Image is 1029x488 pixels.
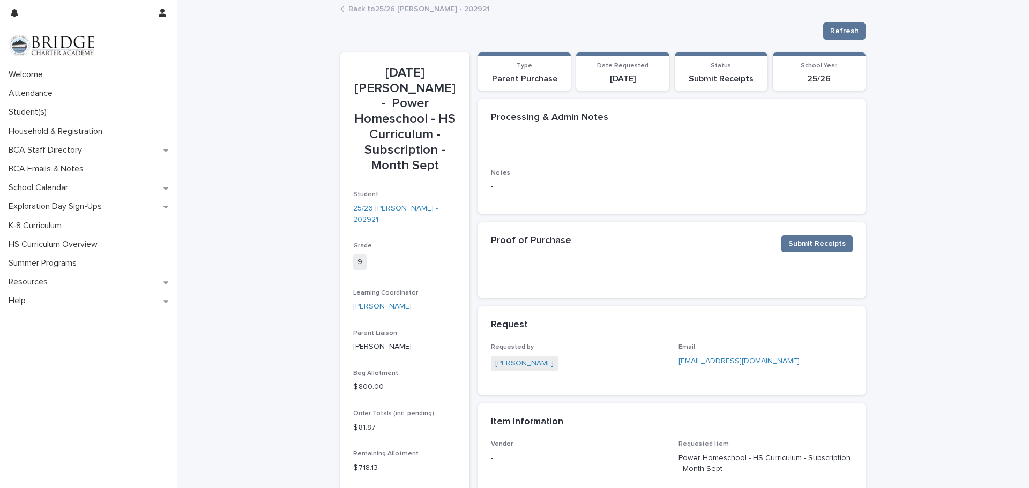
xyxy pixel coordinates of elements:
p: Household & Registration [4,126,111,137]
p: Student(s) [4,107,55,117]
a: [EMAIL_ADDRESS][DOMAIN_NAME] [678,357,800,365]
a: 25/26 [PERSON_NAME] - 202921 [353,203,457,226]
span: Submit Receipts [788,238,846,249]
span: Learning Coordinator [353,290,418,296]
p: Attendance [4,88,61,99]
p: [PERSON_NAME] [353,341,457,352]
p: K-8 Curriculum [4,221,70,231]
img: V1C1m3IdTEidaUdm9Hs0 [9,35,94,56]
p: BCA Staff Directory [4,145,91,155]
p: Summer Programs [4,258,85,268]
h2: Processing & Admin Notes [491,112,608,124]
p: Welcome [4,70,51,80]
span: Grade [353,243,372,249]
span: Refresh [830,26,859,36]
p: Help [4,296,34,306]
span: 9 [353,254,367,270]
span: Order Totals (inc. pending) [353,410,434,417]
p: $ 81.87 [353,422,457,433]
p: [DATE] [PERSON_NAME] - Power Homeschool - HS Curriculum - Subscription - Month Sept [353,65,457,174]
h2: Item Information [491,416,563,428]
p: $ 718.13 [353,462,457,474]
span: Status [711,63,731,69]
p: - [491,265,603,276]
a: [PERSON_NAME] [495,358,554,369]
p: School Calendar [4,183,77,193]
p: - [491,181,853,192]
p: $ 800.00 [353,381,457,393]
span: Student [353,191,378,198]
span: Type [517,63,532,69]
span: Remaining Allotment [353,451,419,457]
span: School Year [801,63,837,69]
h2: Request [491,319,528,331]
button: Refresh [823,22,866,40]
button: Submit Receipts [781,235,853,252]
p: Power Homeschool - HS Curriculum - Subscription - Month Sept [678,453,853,475]
span: Requested by [491,344,534,350]
span: Vendor [491,441,513,447]
span: Beg Allotment [353,370,398,377]
a: [PERSON_NAME] [353,301,412,312]
p: - [491,137,853,148]
a: Back to25/26 [PERSON_NAME] - 202921 [348,2,490,14]
h2: Proof of Purchase [491,235,571,247]
p: HS Curriculum Overview [4,239,106,250]
p: Parent Purchase [484,74,564,84]
span: Date Requested [597,63,648,69]
p: - [491,453,666,464]
p: 25/26 [779,74,859,84]
span: Notes [491,170,510,176]
span: Email [678,344,695,350]
p: [DATE] [583,74,662,84]
p: Submit Receipts [681,74,761,84]
p: Resources [4,277,56,287]
p: BCA Emails & Notes [4,164,92,174]
span: Parent Liaison [353,330,397,336]
span: Requested Item [678,441,729,447]
p: Exploration Day Sign-Ups [4,201,110,212]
